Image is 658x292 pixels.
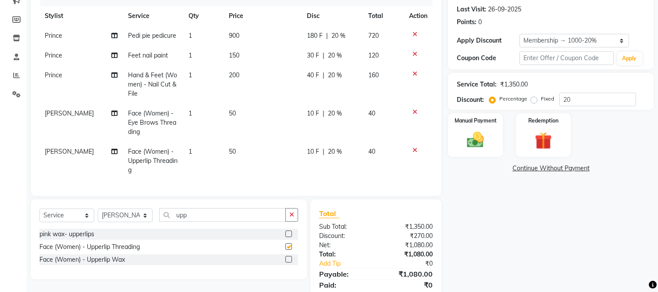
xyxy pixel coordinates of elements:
[229,71,239,79] span: 200
[519,51,613,65] input: Enter Offer / Coupon Code
[128,148,178,174] span: Face (Women) - Upperlip Threading
[528,117,558,125] label: Redemption
[39,242,140,252] div: Face (Women) - Upperlip Threading
[189,109,192,117] span: 1
[128,32,176,40] span: Pedi pie pedicure
[313,259,387,268] a: Add Tip
[45,109,94,117] span: [PERSON_NAME]
[455,117,497,125] label: Manual Payment
[326,31,328,40] span: |
[328,71,342,80] span: 20 %
[457,80,497,89] div: Service Total:
[229,148,236,155] span: 50
[123,6,183,26] th: Service
[39,6,123,26] th: Stylist
[307,109,319,118] span: 10 F
[478,18,482,27] div: 0
[229,51,239,59] span: 150
[45,32,62,40] span: Prince
[313,241,376,250] div: Net:
[323,109,324,118] span: |
[387,259,440,268] div: ₹0
[45,71,62,79] span: Prince
[313,222,376,231] div: Sub Total:
[328,109,342,118] span: 20 %
[376,222,440,231] div: ₹1,350.00
[376,269,440,279] div: ₹1,080.00
[368,32,379,40] span: 720
[404,6,433,26] th: Action
[128,109,176,136] span: Face (Women) - Eye Brows Threading
[307,31,323,40] span: 180 F
[302,6,363,26] th: Disc
[457,5,486,14] div: Last Visit:
[530,130,557,151] img: _gift.svg
[313,250,376,259] div: Total:
[457,36,519,45] div: Apply Discount
[39,230,94,239] div: pink wax- upperlips
[488,5,521,14] div: 26-09-2025
[323,147,324,156] span: |
[376,231,440,241] div: ₹270.00
[363,6,404,26] th: Total
[376,280,440,290] div: ₹0
[313,231,376,241] div: Discount:
[328,51,342,60] span: 20 %
[368,71,379,79] span: 160
[323,51,324,60] span: |
[462,130,489,150] img: _cash.svg
[500,80,528,89] div: ₹1,350.00
[541,95,554,103] label: Fixed
[376,241,440,250] div: ₹1,080.00
[457,18,477,27] div: Points:
[45,148,94,155] span: [PERSON_NAME]
[323,71,324,80] span: |
[457,95,484,105] div: Discount:
[368,109,375,117] span: 40
[128,51,168,59] span: Feet nail paint
[189,148,192,155] span: 1
[368,148,375,155] span: 40
[313,280,376,290] div: Paid:
[39,255,125,264] div: Face (Women) - Upperlip Wax
[189,32,192,40] span: 1
[229,32,239,40] span: 900
[229,109,236,117] span: 50
[128,71,177,97] span: Hand & Feet (Women) - Nail Cut & File
[331,31,345,40] span: 20 %
[376,250,440,259] div: ₹1,080.00
[224,6,302,26] th: Price
[499,95,527,103] label: Percentage
[307,51,319,60] span: 30 F
[189,71,192,79] span: 1
[617,52,642,65] button: Apply
[450,164,652,173] a: Continue Without Payment
[307,71,319,80] span: 40 F
[328,147,342,156] span: 20 %
[368,51,379,59] span: 120
[313,269,376,279] div: Payable:
[457,54,519,63] div: Coupon Code
[189,51,192,59] span: 1
[45,51,62,59] span: Prince
[307,147,319,156] span: 10 F
[319,209,339,218] span: Total
[159,208,286,222] input: Search or Scan
[183,6,224,26] th: Qty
